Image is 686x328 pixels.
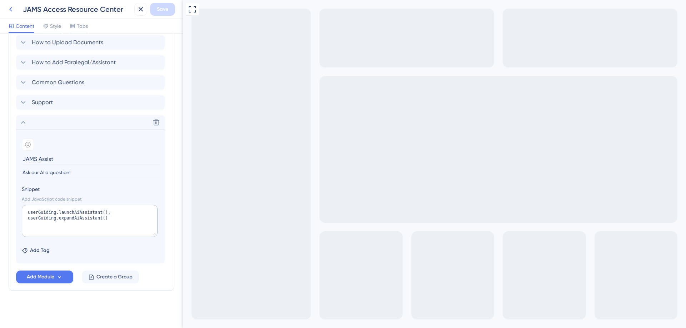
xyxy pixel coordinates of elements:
span: How to Upload Documents [32,38,103,47]
span: Save [157,5,168,14]
button: Save [150,3,175,16]
div: Common Questions [16,75,167,90]
span: Common Questions [32,78,84,87]
span: Create a Group [96,273,133,281]
button: Add Module [16,271,73,283]
span: Support [32,98,53,107]
div: JAMS Access Resource Center [23,4,131,14]
span: Style [50,22,61,30]
div: 3 [61,5,64,10]
span: Add Tag [30,246,50,255]
span: Help Center [16,3,56,11]
input: Description [22,168,160,177]
span: How to Add Paralegal/Assistant [32,58,116,67]
div: Support [16,95,167,110]
span: Add Module [27,273,54,281]
span: Content [16,22,34,30]
label: Snippet [22,185,159,193]
span: Tabs [77,22,88,30]
textarea: userGuiding.launchAiAssistant(); userGuiding.expandAiAssistant() [22,205,158,237]
div: Add JavaScript code snippet [22,196,159,202]
button: Add Tag [22,246,50,255]
div: How to Add Paralegal/Assistant [16,55,167,70]
div: How to Upload Documents [16,35,167,50]
input: Header [22,153,160,165]
button: Create a Group [82,271,139,283]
